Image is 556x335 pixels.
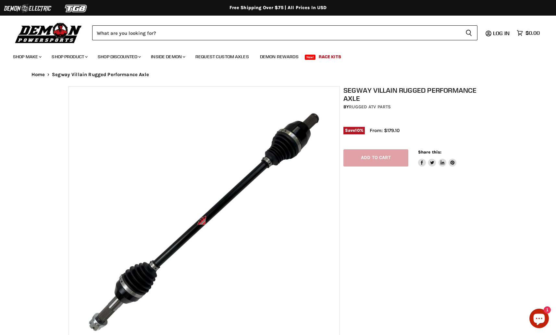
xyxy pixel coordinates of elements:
[493,30,510,36] span: Log in
[3,2,52,15] img: Demon Electric Logo 2
[92,25,460,40] input: Search
[343,103,491,111] div: by
[490,30,513,36] a: Log in
[8,50,45,63] a: Shop Make
[370,127,400,133] span: From: $179.10
[255,50,303,63] a: Demon Rewards
[31,72,45,77] a: Home
[314,50,346,63] a: Race Kits
[525,30,540,36] span: $0.00
[343,86,491,102] h1: Segway Villain Rugged Performance Axle
[52,2,101,15] img: TGB Logo 2
[349,104,391,110] a: Rugged ATV Parts
[19,5,538,11] div: Free Shipping Over $75 | All Prices In USD
[13,21,84,44] img: Demon Powersports
[418,150,441,154] span: Share this:
[19,72,538,77] nav: Breadcrumbs
[146,50,189,63] a: Inside Demon
[527,309,551,330] inbox-online-store-chat: Shopify online store chat
[93,50,145,63] a: Shop Discounted
[47,50,92,63] a: Shop Product
[92,25,477,40] form: Product
[460,25,477,40] button: Search
[355,128,360,133] span: 10
[191,50,254,63] a: Request Custom Axles
[513,28,543,38] a: $0.00
[305,55,316,60] span: New!
[343,127,365,134] span: Save %
[52,72,149,77] span: Segway Villain Rugged Performance Axle
[8,47,538,63] ul: Main menu
[418,149,457,167] aside: Share this:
